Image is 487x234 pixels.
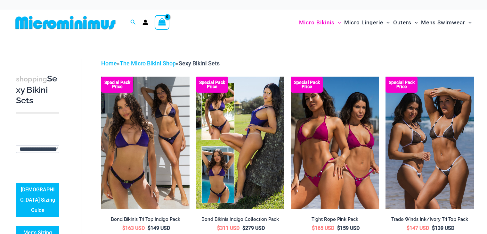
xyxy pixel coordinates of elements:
[411,14,418,31] span: Menu Toggle
[312,225,334,231] bdi: 165 USD
[383,14,390,31] span: Menu Toggle
[386,216,474,222] h2: Trade Winds Ink/Ivory Tri Top Pack
[296,12,474,33] nav: Site Navigation
[122,225,125,231] span: $
[16,75,47,83] span: shopping
[386,216,474,225] a: Trade Winds Ink/Ivory Tri Top Pack
[343,13,391,32] a: Micro LingerieMenu ToggleMenu Toggle
[101,216,190,225] a: Bond Bikinis Tri Top Indigo Pack
[101,216,190,222] h2: Bond Bikinis Tri Top Indigo Pack
[393,14,411,31] span: Outers
[217,225,239,231] bdi: 311 USD
[432,225,435,231] span: $
[407,225,410,231] span: $
[101,80,133,89] b: Special Pack Price
[148,225,170,231] bdi: 149 USD
[299,14,335,31] span: Micro Bikinis
[242,225,245,231] span: $
[337,225,340,231] span: $
[16,73,59,106] h3: Sexy Bikini Sets
[120,60,176,67] a: The Micro Bikini Shop
[407,225,429,231] bdi: 147 USD
[335,14,341,31] span: Menu Toggle
[297,13,343,32] a: Micro BikinisMenu ToggleMenu Toggle
[242,225,265,231] bdi: 279 USD
[101,77,190,209] img: Bond Indigo Tri Top Pack (1)
[386,77,474,209] a: Top Bum Pack Top Bum Pack bTop Bum Pack b
[155,15,169,30] a: View Shopping Cart, empty
[13,15,118,30] img: MM SHOP LOGO FLAT
[465,14,472,31] span: Menu Toggle
[344,14,383,31] span: Micro Lingerie
[196,77,284,209] a: Bond Inidgo Collection Pack (10) Bond Indigo Bikini Collection Pack Back (6)Bond Indigo Bikini Co...
[386,77,474,209] img: Top Bum Pack
[196,216,284,225] a: Bond Bikinis Indigo Collection Pack
[291,77,379,209] img: Collection Pack F
[421,14,465,31] span: Mens Swimwear
[432,225,454,231] bdi: 139 USD
[130,19,136,27] a: Search icon link
[291,77,379,209] a: Collection Pack F Collection Pack B (3)Collection Pack B (3)
[16,145,59,153] select: wpc-taxonomy-pa_fabric-type-746009
[419,13,473,32] a: Mens SwimwearMenu ToggleMenu Toggle
[291,216,379,222] h2: Tight Rope Pink Pack
[291,80,323,89] b: Special Pack Price
[217,225,220,231] span: $
[386,80,418,89] b: Special Pack Price
[312,225,315,231] span: $
[16,183,59,217] a: [DEMOGRAPHIC_DATA] Sizing Guide
[101,77,190,209] a: Bond Indigo Tri Top Pack (1) Bond Indigo Tri Top Pack Back (1)Bond Indigo Tri Top Pack Back (1)
[122,225,145,231] bdi: 163 USD
[148,225,150,231] span: $
[291,216,379,225] a: Tight Rope Pink Pack
[392,13,419,32] a: OutersMenu ToggleMenu Toggle
[101,60,117,67] a: Home
[337,225,360,231] bdi: 159 USD
[101,60,220,67] span: » »
[142,20,148,25] a: Account icon link
[179,60,220,67] span: Sexy Bikini Sets
[196,77,284,209] img: Bond Inidgo Collection Pack (10)
[196,80,228,89] b: Special Pack Price
[196,216,284,222] h2: Bond Bikinis Indigo Collection Pack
